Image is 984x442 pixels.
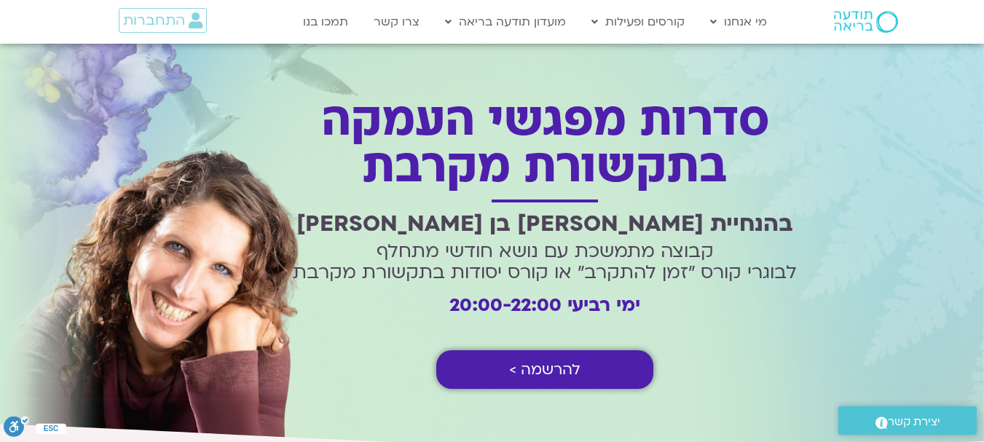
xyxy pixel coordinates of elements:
a: קורסים ופעילות [584,8,692,36]
img: תודעה בריאה [834,11,898,33]
h2: קבוצה מתמשכת עם נושא חודשי מתחלף לבוגרי קורס ״זמן להתקרב״ או קורס יסודות בתקשורת מקרבת [286,241,803,283]
span: להרשמה > [509,361,580,378]
a: התחברות [119,8,207,33]
strong: ימי רביעי 20:00-22:00 [449,293,640,317]
a: יצירת קשר [838,406,977,435]
a: מועדון תודעה בריאה [438,8,573,36]
a: להרשמה > [436,350,653,389]
a: מי אנחנו [703,8,774,36]
a: צרו קשר [366,8,427,36]
span: התחברות [123,12,185,28]
h1: סדרות מפגשי העמקה בתקשורת מקרבת [286,98,803,191]
a: תמכו בנו [296,8,355,36]
h2: בהנחיית [PERSON_NAME] בן [PERSON_NAME] [286,211,803,237]
span: יצירת קשר [888,412,940,432]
